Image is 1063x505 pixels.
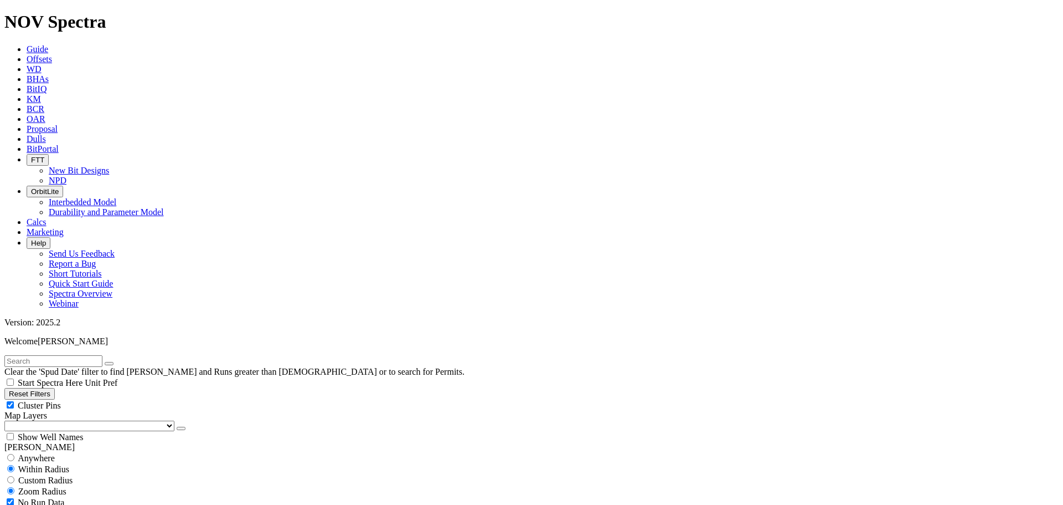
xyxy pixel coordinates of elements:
a: BitPortal [27,144,59,154]
a: Spectra Overview [49,289,112,298]
a: NPD [49,176,66,185]
span: Unit Pref [85,378,117,387]
button: OrbitLite [27,186,63,197]
span: OrbitLite [31,187,59,196]
span: FTT [31,156,44,164]
a: Webinar [49,299,79,308]
a: BHAs [27,74,49,84]
a: OAR [27,114,45,124]
a: Send Us Feedback [49,249,115,258]
a: Guide [27,44,48,54]
button: FTT [27,154,49,166]
span: Zoom Radius [18,487,66,496]
span: Anywhere [18,453,55,463]
span: [PERSON_NAME] [38,336,108,346]
input: Search [4,355,102,367]
span: Cluster Pins [18,401,61,410]
button: Help [27,237,50,249]
a: Calcs [27,217,47,227]
span: Clear the 'Spud Date' filter to find [PERSON_NAME] and Runs greater than [DEMOGRAPHIC_DATA] or to... [4,367,465,376]
div: Version: 2025.2 [4,318,1059,328]
span: Help [31,239,46,247]
a: WD [27,64,42,74]
span: Within Radius [18,465,69,474]
input: Start Spectra Here [7,379,14,386]
a: BCR [27,104,44,114]
a: Marketing [27,227,64,237]
a: Quick Start Guide [49,279,113,288]
span: Map Layers [4,411,47,420]
a: Offsets [27,54,52,64]
a: BitIQ [27,84,47,94]
h1: NOV Spectra [4,12,1059,32]
button: Reset Filters [4,388,55,400]
a: Interbedded Model [49,197,116,207]
a: New Bit Designs [49,166,109,175]
span: Show Well Names [18,432,83,442]
a: Proposal [27,124,58,134]
a: Dulls [27,134,46,144]
a: Short Tutorials [49,269,102,278]
a: Report a Bug [49,259,96,268]
p: Welcome [4,336,1059,346]
span: Custom Radius [18,476,73,485]
a: Durability and Parameter Model [49,207,164,217]
div: [PERSON_NAME] [4,442,1059,452]
span: Start Spectra Here [18,378,82,387]
a: KM [27,94,41,104]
